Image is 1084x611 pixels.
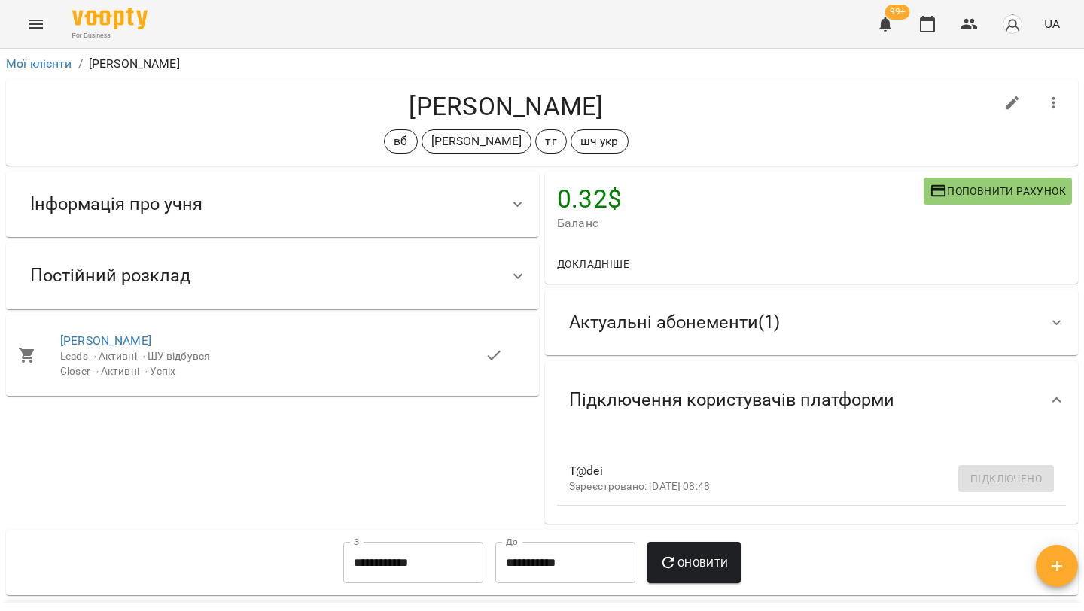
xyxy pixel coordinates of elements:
[88,350,99,362] span: →
[6,56,72,71] a: Мої клієнти
[72,8,148,29] img: Voopty Logo
[384,129,417,154] div: вб
[30,193,202,216] span: Інформація про учня
[1002,14,1023,35] img: avatar_s.png
[60,333,151,348] a: [PERSON_NAME]
[78,55,83,73] li: /
[569,462,1030,480] span: T@dei
[422,129,532,154] div: [PERSON_NAME]
[18,91,994,122] h4: [PERSON_NAME]
[137,350,148,362] span: →
[647,542,740,584] button: Оновити
[659,554,728,572] span: Оновити
[545,361,1078,439] div: Підключення користувачів платформи
[1038,10,1066,38] button: UA
[18,6,54,42] button: Menu
[6,172,539,237] div: Інформація про учня
[557,255,629,273] span: Докладніше
[90,365,101,377] span: →
[6,55,1078,73] nav: breadcrumb
[551,251,635,278] button: Докладніше
[545,290,1078,355] div: Актуальні абонементи(1)
[580,132,619,150] p: шч укр
[89,55,180,73] p: [PERSON_NAME]
[924,178,1072,205] button: Поповнити рахунок
[6,243,539,309] div: Постійний розклад
[431,132,522,150] p: [PERSON_NAME]
[535,129,566,154] div: тг
[545,132,556,150] p: тг
[60,364,485,379] div: Closer Активні Успіх
[557,184,924,214] h4: 0.32 $
[394,132,407,150] p: вб
[569,388,894,412] span: Підключення користувачів платформи
[557,214,924,233] span: Баланс
[569,479,1030,494] p: Зареєстровано: [DATE] 08:48
[1044,16,1060,32] span: UA
[60,349,485,364] div: Leads Активні ШУ відбувся
[139,365,150,377] span: →
[72,31,148,41] span: For Business
[571,129,629,154] div: шч укр
[569,311,780,334] span: Актуальні абонементи ( 1 )
[885,5,910,20] span: 99+
[30,264,190,287] span: Постійний розклад
[930,182,1066,200] span: Поповнити рахунок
